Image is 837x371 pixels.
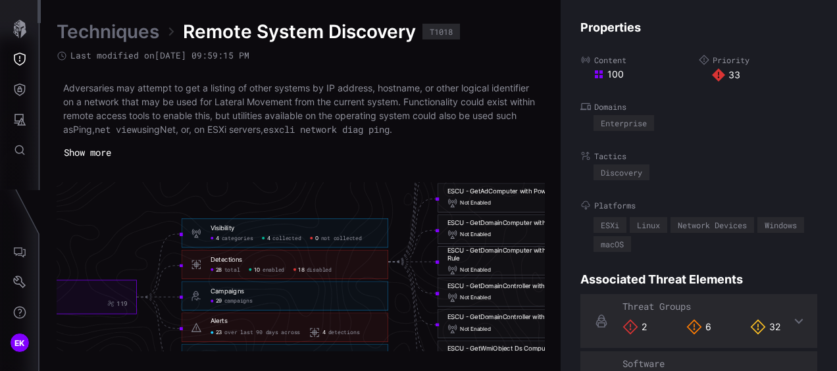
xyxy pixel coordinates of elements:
div: 2 [622,319,647,335]
label: Platforms [580,200,817,210]
span: 4 [216,235,219,242]
a: Techniques [57,20,159,43]
div: Alerts [211,317,227,325]
span: 28 [216,266,222,274]
div: 100 [594,68,699,80]
div: Enterprise [601,119,647,127]
button: Show more [57,143,118,162]
div: 6 [686,319,711,335]
span: Software [622,357,665,370]
span: Threat Groups [622,300,691,312]
div: ESCU - GetWmiObject Ds Computer with PowerShell - Rule [447,345,621,353]
label: Priority [699,55,817,65]
button: EK [1,328,39,358]
div: ESCU - GetDomainController with PowerShell - Rule [447,282,598,289]
span: 4 [322,330,326,337]
span: EK [14,336,25,350]
span: 29 [216,298,222,305]
label: Content [580,55,699,65]
div: 32 [750,319,780,335]
a: Ping [73,124,92,135]
h4: Properties [580,20,817,35]
span: Not Enabled [460,200,490,207]
span: Not Enabled [460,326,490,333]
span: 10 [254,266,261,274]
span: categories [222,235,253,242]
span: 18 [298,266,304,274]
div: Detections [211,256,242,264]
div: Campaigns [211,287,244,295]
span: Not Enabled [460,267,490,274]
span: collected [272,235,301,242]
label: Tactics [580,151,817,161]
h4: Associated Threat Elements [580,272,817,287]
div: 33 [712,68,817,82]
span: total [224,266,240,274]
span: detections [328,330,360,337]
div: Windows [765,221,797,229]
time: [DATE] 09:59:15 PM [155,49,249,61]
span: 0 [315,235,318,242]
div: ESCU - GetDomainController with PowerShell Script Block - Rule [447,313,636,321]
div: ESCU - GetDomainComputer with PowerShell - Rule [447,219,599,227]
span: disabled [307,266,332,274]
span: over last 90 days across [224,330,300,337]
div: ESXi [601,221,619,229]
code: esxcli network diag ping [263,123,390,136]
div: Discovery [601,168,642,176]
label: Domains [580,101,817,112]
div: T1018 [430,28,453,36]
div: ESCU - GetDomainComputer with PowerShell Script Block - Rule [447,246,636,262]
div: Reference Detections [211,351,274,359]
code: net view [95,123,137,136]
span: Last modified on [70,50,249,61]
div: macOS [601,240,624,248]
span: Not Enabled [460,232,490,239]
div: Linux [637,221,660,229]
p: Adversaries may attempt to get a listing of other systems by IP address, hostname, or other logic... [63,81,538,136]
span: Remote System Discovery [183,20,416,43]
div: Visibility [211,224,234,232]
span: Not Enabled [460,294,490,301]
span: not collected [321,235,362,242]
a: Net [160,124,176,135]
div: ESCU - GetAdComputer with PowerShell Script Block - Rule [447,187,622,195]
span: 4 [267,235,270,242]
span: campaigns [224,298,253,305]
span: enabled [263,266,284,274]
div: Network Devices [678,221,747,229]
span: 23 [216,330,222,337]
div: 119 [116,300,127,308]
